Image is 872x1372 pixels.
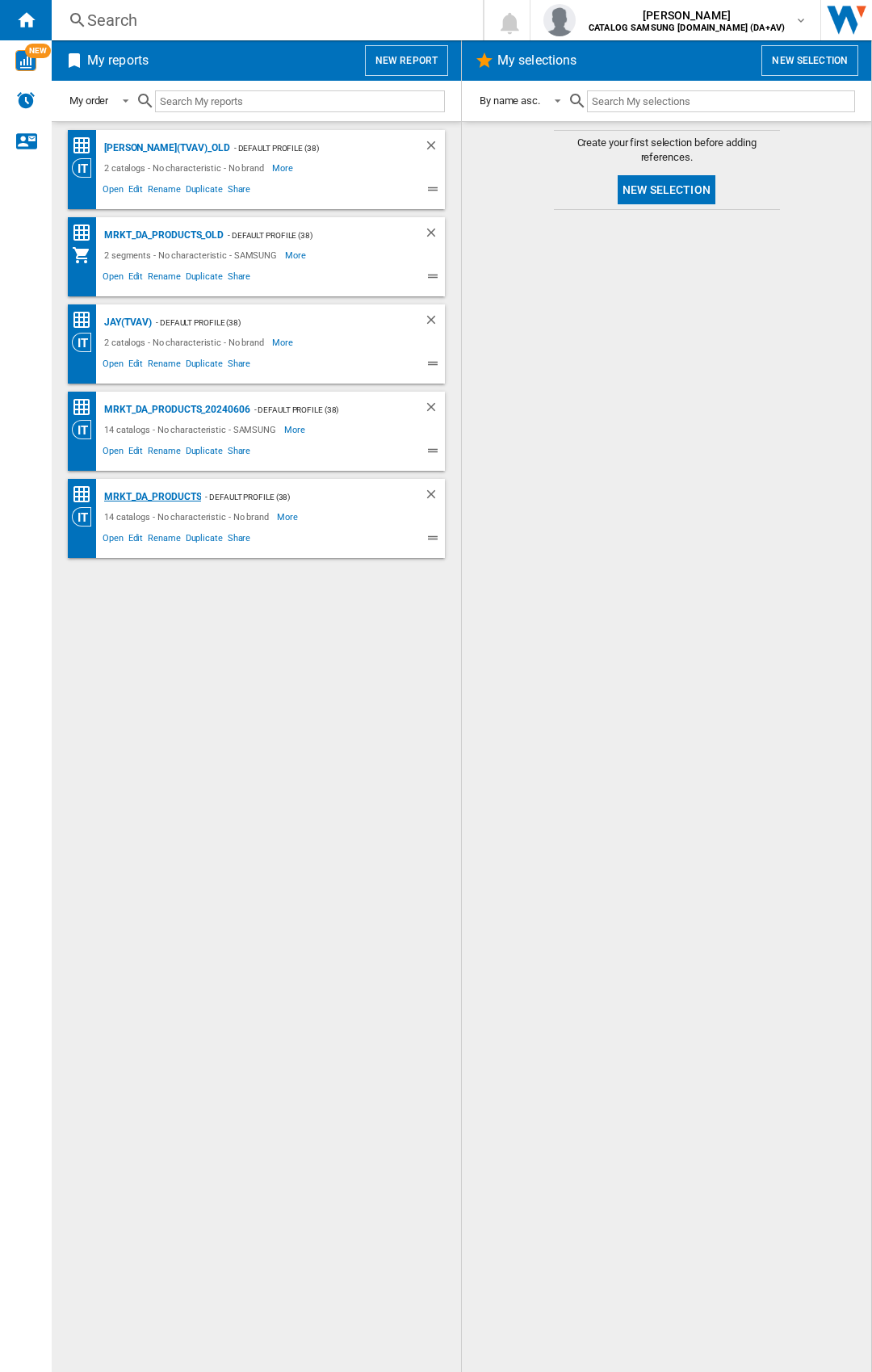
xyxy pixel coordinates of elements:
[225,356,254,376] span: Share
[424,313,445,333] div: Delete
[145,182,182,201] span: Rename
[183,182,225,201] span: Duplicate
[100,487,201,507] div: MRKT_DA_PRODUCTS
[250,400,392,420] div: - Default profile (38)
[365,45,448,76] button: New report
[72,310,100,330] div: Price Matrix
[277,507,300,527] span: More
[126,443,146,463] span: Edit
[145,531,182,550] span: Rename
[100,269,126,288] span: Open
[225,269,254,288] span: Share
[155,90,445,112] input: Search My reports
[480,94,540,107] div: By name asc.
[84,45,152,76] h2: My reports
[72,397,100,417] div: Price Matrix
[100,225,224,245] div: MRKT_DA_PRODUCTS_OLD
[100,507,277,527] div: 14 catalogs - No characteristic - No brand
[126,182,146,201] span: Edit
[126,356,146,376] span: Edit
[69,94,108,107] div: My order
[589,23,785,33] b: CATALOG SAMSUNG [DOMAIN_NAME] (DA+AV)
[183,356,225,376] span: Duplicate
[201,487,392,507] div: - Default profile (38)
[272,333,296,352] span: More
[225,182,254,201] span: Share
[424,138,445,158] div: Delete
[100,313,152,333] div: JAY(TVAV)
[145,443,182,463] span: Rename
[100,420,284,439] div: 14 catalogs - No characteristic - SAMSUNG
[183,269,225,288] span: Duplicate
[15,50,36,71] img: wise-card.svg
[761,45,858,76] button: New selection
[72,136,100,156] div: Price Matrix
[126,531,146,550] span: Edit
[225,531,254,550] span: Share
[494,45,580,76] h2: My selections
[16,90,36,110] img: alerts-logo.svg
[224,225,392,245] div: - Default profile (38)
[100,138,230,158] div: [PERSON_NAME](TVAV)_old
[285,245,308,265] span: More
[589,7,785,23] span: [PERSON_NAME]
[152,313,392,333] div: - Default profile (38)
[183,443,225,463] span: Duplicate
[100,158,272,178] div: 2 catalogs - No characteristic - No brand
[100,400,250,420] div: MRKT_DA_PRODUCTS_20240606
[225,443,254,463] span: Share
[72,223,100,243] div: Price Matrix
[100,245,285,265] div: 2 segments - No characteristic - SAMSUNG
[424,400,445,420] div: Delete
[554,136,780,165] span: Create your first selection before adding references.
[126,269,146,288] span: Edit
[100,356,126,376] span: Open
[230,138,392,158] div: - Default profile (38)
[72,158,100,178] div: Category View
[72,245,100,265] div: My Assortment
[543,4,576,36] img: profile.jpg
[183,531,225,550] span: Duplicate
[587,90,855,112] input: Search My selections
[424,225,445,245] div: Delete
[284,420,308,439] span: More
[272,158,296,178] span: More
[100,333,272,352] div: 2 catalogs - No characteristic - No brand
[100,182,126,201] span: Open
[72,333,100,352] div: Category View
[25,44,51,58] span: NEW
[145,356,182,376] span: Rename
[72,485,100,505] div: Price Matrix
[87,9,441,31] div: Search
[145,269,182,288] span: Rename
[100,443,126,463] span: Open
[72,507,100,527] div: Category View
[100,531,126,550] span: Open
[72,420,100,439] div: Category View
[424,487,445,507] div: Delete
[618,175,715,204] button: New selection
